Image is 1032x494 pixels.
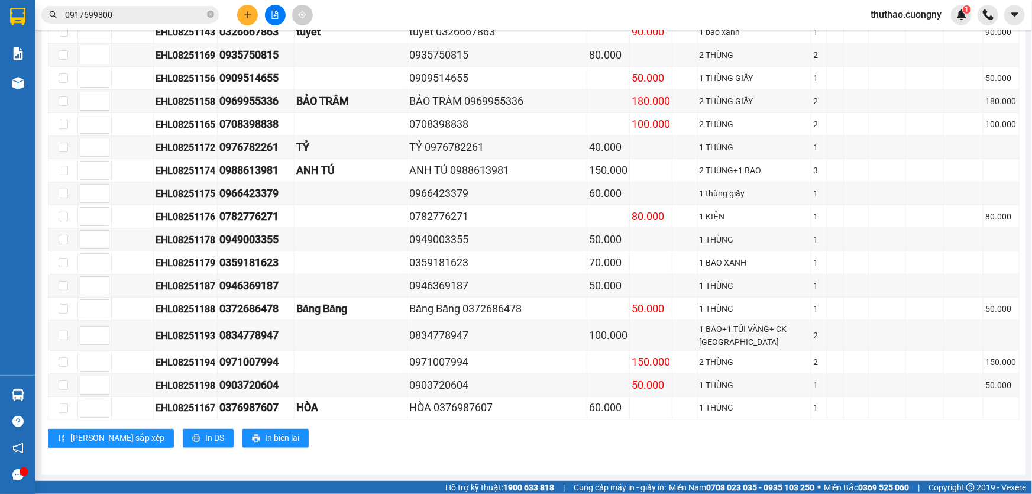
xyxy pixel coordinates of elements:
td: 0372686478 [218,298,295,321]
span: Cung cấp máy in - giấy in: [574,481,666,494]
div: 2 THÙNG GIẤY [700,95,809,108]
div: 1 [813,256,825,269]
span: notification [12,443,24,454]
div: 0834778947 [409,327,585,344]
div: 0949003355 [409,231,585,248]
div: 2 THÙNG+1 BAO [700,164,809,177]
div: 1 THÙNG GIẤY [700,72,809,85]
div: 0359181623 [409,254,585,271]
div: 80.000 [589,47,627,63]
td: EHL08251175 [154,182,218,205]
td: tuyết [295,21,407,44]
div: 60.000 [589,400,627,416]
td: 0903720604 [218,374,295,397]
div: 0976782261 [219,139,292,156]
div: 1 THÙNG [700,379,809,392]
span: Hỗ trợ kỹ thuật: [445,481,554,494]
strong: 0369 525 060 [858,483,909,492]
span: 1 [965,5,969,14]
div: 0946369187 [219,277,292,294]
div: 1 BAO XANH [700,256,809,269]
td: EHL08251167 [154,397,218,420]
div: 2 THÙNG [700,49,809,62]
div: 3 [813,164,825,177]
div: 0946369187 [409,277,585,294]
div: 60.000 [589,185,627,202]
div: 0966423379 [219,185,292,202]
td: EHL08251156 [154,67,218,90]
div: 50.000 [632,377,670,393]
span: ⚪️ [817,485,821,490]
span: In DS [205,432,224,445]
div: EHL08251193 [156,328,215,343]
div: EHL08251178 [156,233,215,247]
div: 70.000 [589,254,627,271]
div: 50.000 [632,301,670,317]
div: BẢO TRÂM [296,93,405,109]
div: 50.000 [589,231,627,248]
div: 1 THÙNG [700,279,809,292]
div: 0909514655 [409,70,585,86]
span: printer [252,434,260,444]
div: BẢO TRÂM 0969955336 [409,93,585,109]
strong: 0708 023 035 - 0935 103 250 [706,483,814,492]
div: 1 [813,379,825,392]
span: plus [244,11,252,19]
div: 1 [813,72,825,85]
div: ANH TÚ [296,162,405,179]
td: EHL08251188 [154,298,218,321]
td: EHL08251193 [154,321,218,351]
div: EHL08251179 [156,256,215,270]
td: EHL08251187 [154,275,218,298]
span: In biên lai [265,432,299,445]
div: 0326667863 [219,24,292,40]
div: 0969955336 [219,93,292,109]
button: sort-ascending[PERSON_NAME] sắp xếp [48,429,174,448]
td: 0708398838 [218,113,295,136]
td: 0971007994 [218,351,295,374]
div: 50.000 [985,72,1017,85]
img: phone-icon [983,9,994,20]
div: 100.000 [589,327,627,344]
div: 0708398838 [219,116,292,133]
div: EHL08251143 [156,25,215,40]
div: 80.000 [632,208,670,225]
div: EHL08251187 [156,279,215,293]
div: 1 THÙNG [700,233,809,246]
span: Miền Nam [669,481,814,494]
div: HÒA 0376987607 [409,400,585,416]
td: 0935750815 [218,44,295,67]
div: EHL08251156 [156,71,215,86]
span: copyright [966,483,975,492]
div: 1 [813,279,825,292]
div: 1 THÙNG [700,141,809,154]
div: 0782776271 [409,208,585,225]
button: plus [237,5,258,25]
td: EHL08251158 [154,90,218,113]
div: 1 [813,187,825,200]
td: 0782776271 [218,205,295,228]
td: EHL08251178 [154,228,218,251]
span: Miền Bắc [824,481,909,494]
div: 80.000 [985,210,1017,223]
td: 0834778947 [218,321,295,351]
div: 90.000 [985,25,1017,38]
div: 1 bao xanh [700,25,809,38]
strong: 1900 633 818 [503,483,554,492]
td: 0988613981 [218,159,295,182]
div: 1 [813,402,825,415]
div: 50.000 [985,379,1017,392]
div: 0935750815 [409,47,585,63]
td: 0909514655 [218,67,295,90]
span: caret-down [1010,9,1020,20]
div: EHL08251172 [156,140,215,155]
div: 1 [813,233,825,246]
td: 0376987607 [218,397,295,420]
td: 0976782261 [218,136,295,159]
div: 150.000 [589,162,627,179]
div: 180.000 [632,93,670,109]
td: EHL08251174 [154,159,218,182]
div: EHL08251194 [156,355,215,370]
div: 1 THÙNG [700,402,809,415]
div: 50.000 [632,70,670,86]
